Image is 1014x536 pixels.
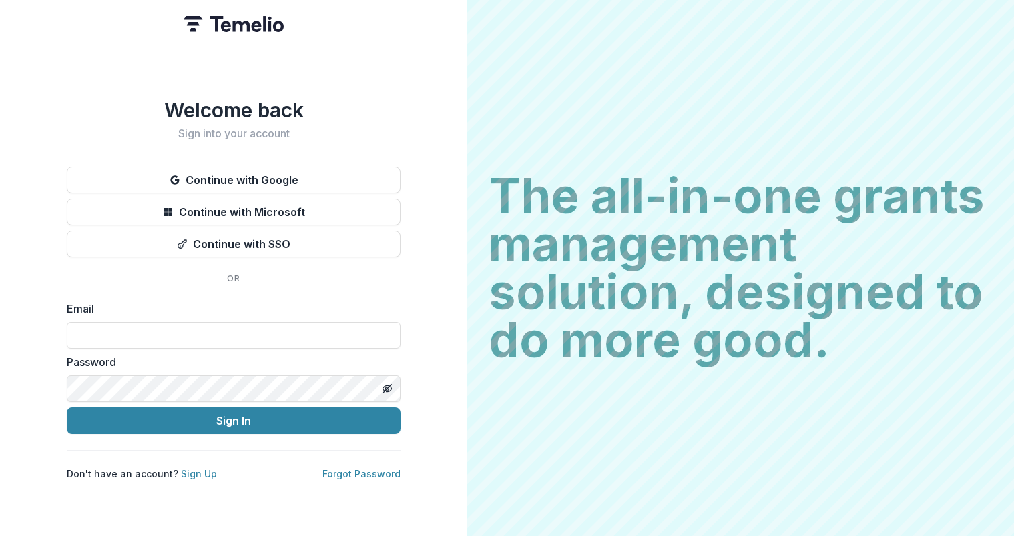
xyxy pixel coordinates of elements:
img: Temelio [184,16,284,32]
button: Continue with SSO [67,231,401,257]
h2: Sign into your account [67,127,401,140]
button: Continue with Google [67,167,401,193]
a: Forgot Password [322,468,401,479]
label: Password [67,354,393,370]
h1: Welcome back [67,98,401,122]
a: Sign Up [181,468,217,479]
button: Sign In [67,407,401,434]
p: Don't have an account? [67,467,217,481]
button: Continue with Microsoft [67,199,401,225]
button: Toggle password visibility [376,378,398,399]
label: Email [67,301,393,317]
